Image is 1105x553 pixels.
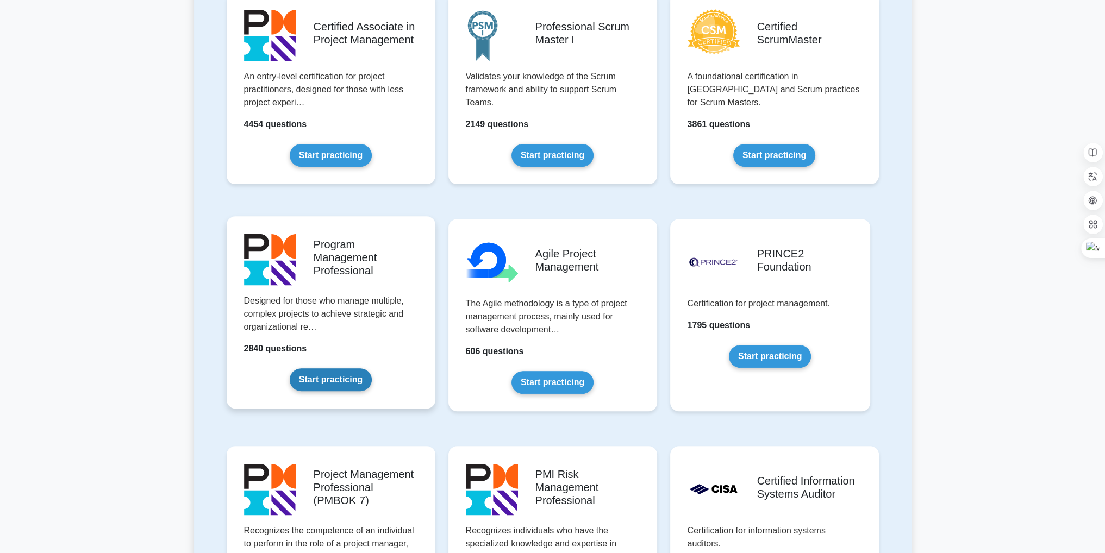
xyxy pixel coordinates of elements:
[511,371,594,394] a: Start practicing
[729,345,811,368] a: Start practicing
[290,368,372,391] a: Start practicing
[290,144,372,167] a: Start practicing
[733,144,815,167] a: Start practicing
[511,144,594,167] a: Start practicing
